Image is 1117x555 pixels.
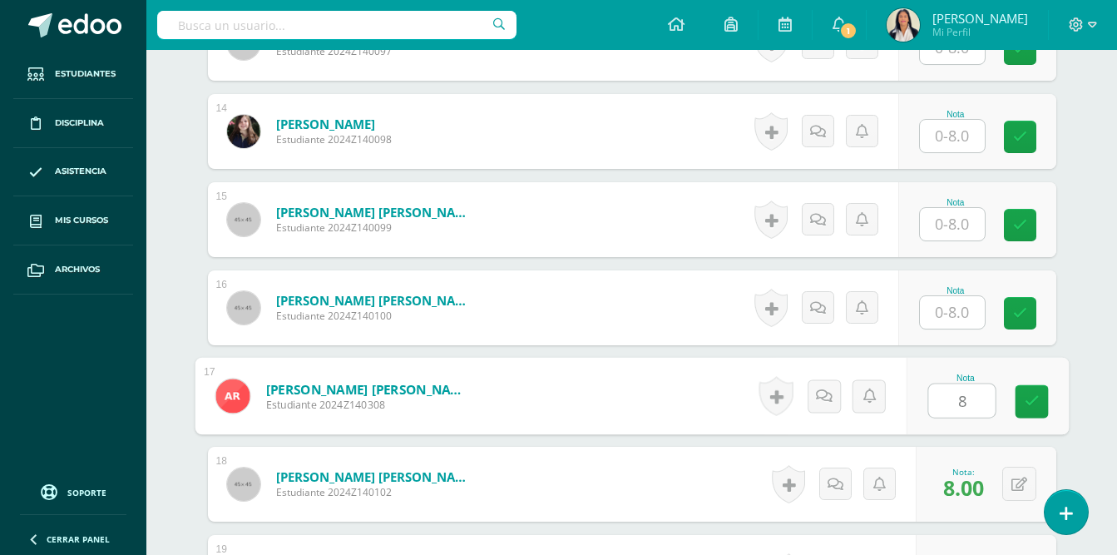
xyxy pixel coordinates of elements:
div: Nota: [943,466,984,478]
span: 1 [839,22,858,40]
span: Estudiante 2024Z140102 [276,485,476,499]
a: [PERSON_NAME] [PERSON_NAME] [265,380,471,398]
span: Soporte [67,487,106,498]
a: [PERSON_NAME] [276,116,392,132]
img: 45x45 [227,203,260,236]
span: Asistencia [55,165,106,178]
span: Estudiantes [55,67,116,81]
input: 0-8.0 [920,208,985,240]
span: Archivos [55,263,100,276]
span: Mis cursos [55,214,108,227]
a: [PERSON_NAME] [PERSON_NAME] [276,468,476,485]
span: Estudiante 2024Z140098 [276,132,392,146]
a: Estudiantes [13,50,133,99]
a: Disciplina [13,99,133,148]
span: Estudiante 2024Z140097 [276,44,476,58]
input: 0-8.0 [920,296,985,329]
span: Mi Perfil [932,25,1028,39]
span: Cerrar panel [47,533,110,545]
img: 45x45 [227,291,260,325]
a: Asistencia [13,148,133,197]
input: Busca un usuario... [157,11,516,39]
img: 45x45 [227,468,260,501]
span: Disciplina [55,116,104,130]
a: [PERSON_NAME] [PERSON_NAME] [276,292,476,309]
img: efadfde929624343223942290f925837.png [887,8,920,42]
span: [PERSON_NAME] [932,10,1028,27]
span: Estudiante 2024Z140308 [265,398,471,413]
span: Estudiante 2024Z140099 [276,221,476,235]
input: 0-8.0 [920,120,985,152]
a: Mis cursos [13,196,133,245]
a: [PERSON_NAME] [PERSON_NAME] [276,204,476,221]
img: 0def0e3c1ba97265b89f60813d6e5d3a.png [227,115,260,148]
img: 5ec70aa99b55e924e563ebceba0e45e6.png [215,379,250,413]
div: Nota [919,286,992,295]
span: Estudiante 2024Z140100 [276,309,476,323]
span: 8.00 [943,473,984,502]
input: 0-8.0 [928,384,995,418]
div: Nota [927,374,1003,383]
div: Nota [919,198,992,207]
a: Archivos [13,245,133,295]
a: Soporte [20,480,126,503]
div: Nota [919,110,992,119]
